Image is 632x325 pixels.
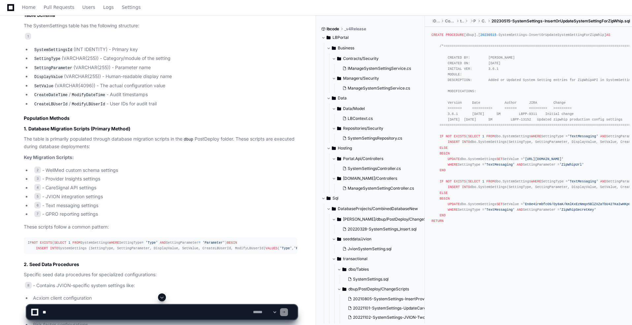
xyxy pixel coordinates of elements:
[440,191,448,195] span: ELSE
[34,184,41,191] span: 4
[24,271,297,279] p: Specific seed data procedures for specialized configurations:
[440,151,450,155] span: BEGIN
[462,140,470,144] span: INTO
[484,208,515,212] span: 'TextMessaging'
[332,103,420,114] button: Data/Model
[342,285,346,293] svg: Directory
[327,194,331,202] svg: Directory
[337,215,341,223] svg: Directory
[332,73,420,84] button: Managers/Security
[517,163,523,167] span: AND
[431,219,444,223] span: RETURN
[482,179,484,183] span: 1
[343,217,430,222] span: [PERSON_NAME]/dbup/PostDeploy/ChangeScripts
[531,134,541,138] span: WHERE
[440,146,448,150] span: ELSE
[31,55,297,63] li: (VARCHAR(255)) - Category/module of the setting
[446,179,452,183] span: NOT
[25,33,31,40] span: 1
[448,185,460,189] span: INSERT
[468,179,480,183] span: SELECT
[496,157,502,161] span: SET
[34,211,41,217] span: 7
[71,101,107,107] code: ModifyLBUserId
[345,275,432,284] button: SystemSettings.sql
[445,18,455,24] span: CombinedDatabaseNew
[340,114,416,123] button: LBContext.cs
[340,225,427,234] button: 20220328-SystemSettings_Insert.sql
[462,185,470,189] span: INTO
[332,53,420,64] button: Contracts/Security
[31,64,297,72] li: (VARCHAR(255)) - Parameter name
[31,100,297,108] li: / - User IDs for audit trail
[34,176,41,182] span: 3
[24,125,297,132] h3: 1. Database Migration Scripts (Primary Method)
[34,202,41,208] span: 6
[280,246,292,250] span: 'Type'
[31,175,297,183] li: - Provider Insights settings
[338,146,352,151] span: Hosting
[332,196,338,201] span: Sql
[496,202,502,206] span: SET
[327,26,339,32] span: lbcode
[454,134,466,138] span: EXISTS
[348,246,392,252] span: JvionSystemSetting.sql
[338,206,418,211] span: DatabaseProjects/CombinedDatabaseNew
[332,153,420,164] button: Portal.Api/Controllers
[33,47,74,53] code: SystemSettingsId
[348,166,401,171] span: SystemSettingsController.cs
[606,33,610,37] span: AS
[344,26,366,32] span: _v4Release
[199,241,201,245] span: =
[523,157,563,161] span: '[URL][DOMAIN_NAME]'
[31,73,297,81] li: (VARCHAR(255)) - Human-readable display name
[24,115,297,122] h2: Population Methods
[342,265,346,273] svg: Directory
[482,18,486,24] span: ChangeScripts
[327,203,425,214] button: DatabaseProjects/CombinedDatabaseNew
[353,277,389,282] span: SystemSettings.sql
[36,246,58,250] span: INSERT INTO
[454,179,466,183] span: EXISTS
[332,35,349,40] span: LBPortal
[340,244,427,254] button: JvionSystemSetting.sql
[343,236,371,242] span: seeddata/Jvion
[28,240,293,251] div: IF ( SystemSettings SettingType SettingParameter ) SystemSettings (SettingType, SettingParameter,...
[348,267,369,272] span: dbo/Tables
[332,44,336,52] svg: Directory
[337,55,341,63] svg: Directory
[337,124,341,132] svg: Directory
[440,168,446,172] span: END
[31,82,297,90] li: (VARCHAR(4096)) - The actual configuration value
[33,92,69,98] code: CreateDateTime
[486,179,494,183] span: FROM
[348,186,414,191] span: ManageSystemSettingController.cs
[54,241,66,245] span: SELECT
[337,235,341,243] svg: Directory
[559,163,584,167] span: 'ZipWhipUrl'
[338,45,354,51] span: Business
[33,83,55,89] code: SetValue
[440,197,450,201] span: BEGIN
[24,223,297,231] p: These scripts follow a common pattern:
[484,163,515,167] span: 'TextMessaging'
[348,116,373,121] span: LBContext.cs
[531,179,541,183] span: WHERE
[145,241,158,245] span: 'Type'
[332,214,430,225] button: [PERSON_NAME]/dbup/PostDeploy/ChangeScripts
[22,5,36,9] span: Home
[25,282,32,288] span: 8
[568,179,598,183] span: 'TextMessaging'
[332,173,420,184] button: [DOMAIN_NAME]/Controllers
[68,241,70,245] span: 1
[340,164,416,173] button: SystemSettingsController.cs
[31,184,297,192] li: - CareSignal API settings
[321,32,420,43] button: LBPortal
[227,241,237,245] span: BEGIN
[24,154,74,160] strong: Key Migration Scripts:
[343,106,365,111] span: Data/Model
[440,179,444,183] span: IF
[327,43,420,53] button: Business
[327,34,331,41] svg: Directory
[24,22,297,30] p: The SystemSettings table has the following structure:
